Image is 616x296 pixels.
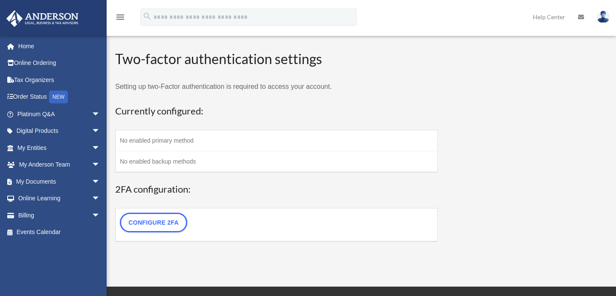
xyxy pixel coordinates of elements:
a: menu [115,15,125,22]
i: menu [115,12,125,22]
a: My Entitiesarrow_drop_down [6,139,113,156]
img: Anderson Advisors Platinum Portal [4,10,81,27]
a: Digital Productsarrow_drop_down [6,123,113,140]
span: arrow_drop_down [92,173,109,190]
i: search [142,12,152,21]
a: Online Ordering [6,55,113,72]
a: Home [6,38,113,55]
a: My Documentsarrow_drop_down [6,173,113,190]
a: Platinum Q&Aarrow_drop_down [6,106,113,123]
span: arrow_drop_down [92,106,109,123]
img: User Pic [597,11,610,23]
span: arrow_drop_down [92,190,109,208]
a: Order StatusNEW [6,88,113,106]
td: No enabled primary method [116,130,438,151]
h3: Currently configured: [115,105,438,118]
div: NEW [49,91,68,103]
a: Configure 2FA [120,213,187,232]
span: arrow_drop_down [92,207,109,224]
span: arrow_drop_down [92,123,109,140]
h2: Two-factor authentication settings [115,50,438,69]
a: My Anderson Teamarrow_drop_down [6,156,113,173]
a: Tax Organizers [6,71,113,88]
a: Online Learningarrow_drop_down [6,190,113,207]
p: Setting up two-Factor authentication is required to access your account. [115,81,438,93]
span: arrow_drop_down [92,139,109,157]
h3: 2FA configuration: [115,183,438,196]
a: Events Calendar [6,224,113,241]
a: Billingarrow_drop_down [6,207,113,224]
span: arrow_drop_down [92,156,109,174]
td: No enabled backup methods [116,151,438,172]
